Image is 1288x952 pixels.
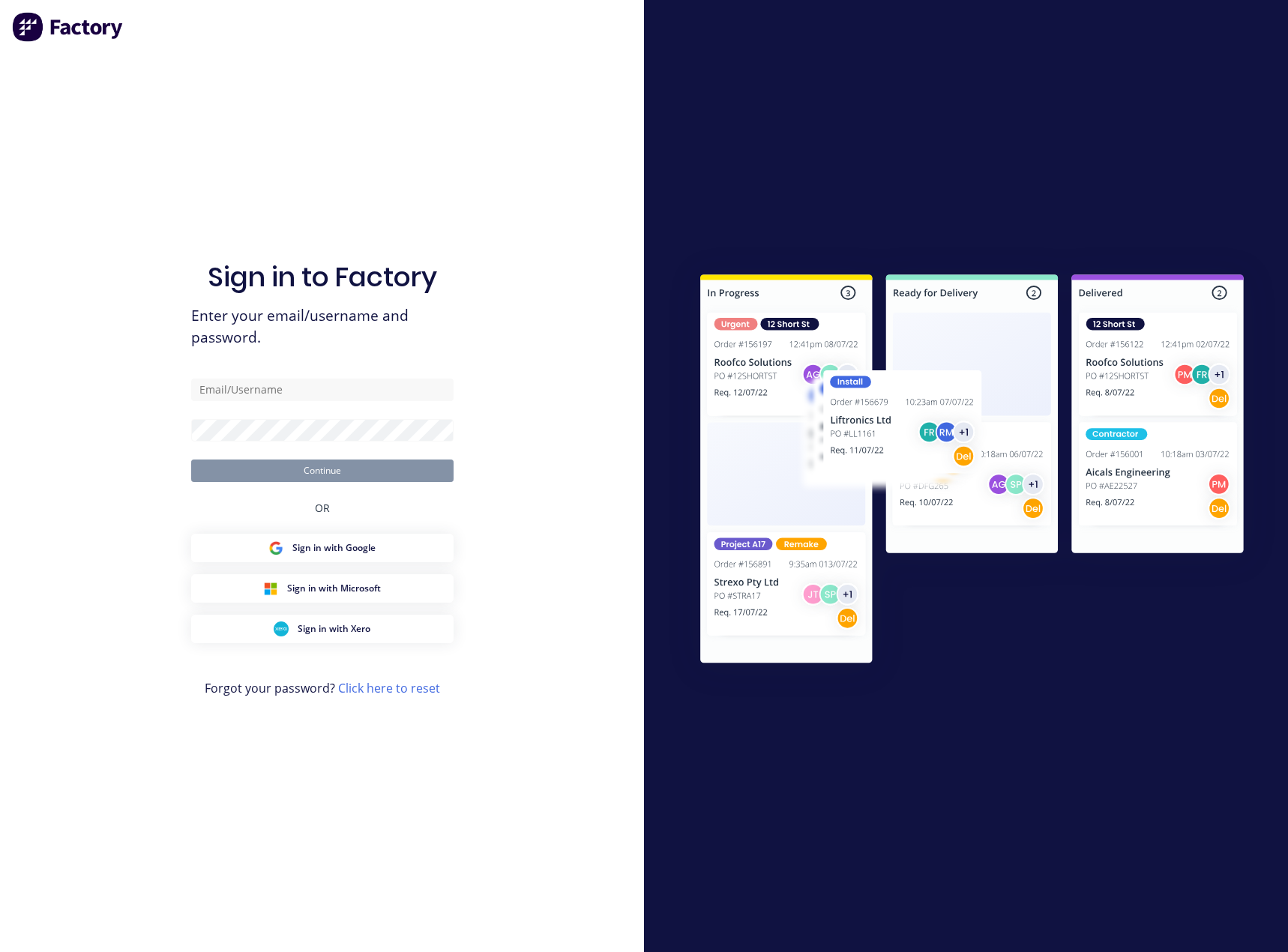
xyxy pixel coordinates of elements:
h1: Sign in to Factory [208,261,437,293]
button: Continue [191,460,454,482]
img: Factory [12,12,124,42]
button: Xero Sign inSign in with Xero [191,615,454,643]
button: Microsoft Sign inSign in with Microsoft [191,574,454,603]
span: Sign in with Microsoft [287,582,381,595]
img: Microsoft Sign in [263,581,278,596]
a: Click here to reset [338,680,440,696]
span: Enter your email/username and password. [191,305,454,349]
img: Google Sign in [268,540,283,555]
img: Sign in [667,244,1277,699]
span: Sign in with Google [292,541,376,555]
img: Xero Sign in [274,621,289,636]
button: Google Sign inSign in with Google [191,534,454,562]
span: Forgot your password? [205,679,440,697]
span: Sign in with Xero [298,622,370,636]
div: OR [315,482,330,534]
input: Email/Username [191,379,454,401]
